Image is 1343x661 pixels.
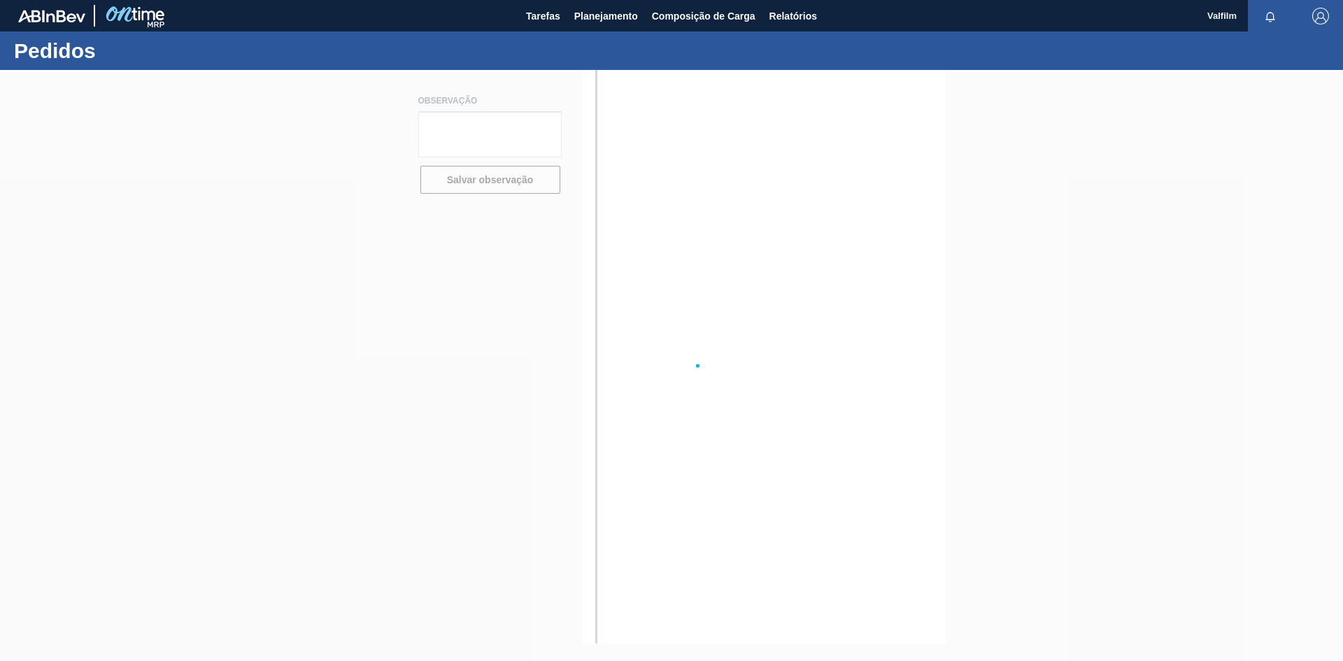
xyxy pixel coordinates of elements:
[769,8,817,24] span: Relatórios
[14,43,262,59] h1: Pedidos
[652,8,755,24] span: Composição de Carga
[18,10,85,22] img: TNhmsLtSVTkK8tSr43FrP2fwEKptu5GPRR3wAAAABJRU5ErkJggg==
[1248,6,1293,26] button: Notificações
[574,8,638,24] span: Planejamento
[1312,8,1329,24] img: Logout
[526,8,560,24] span: Tarefas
